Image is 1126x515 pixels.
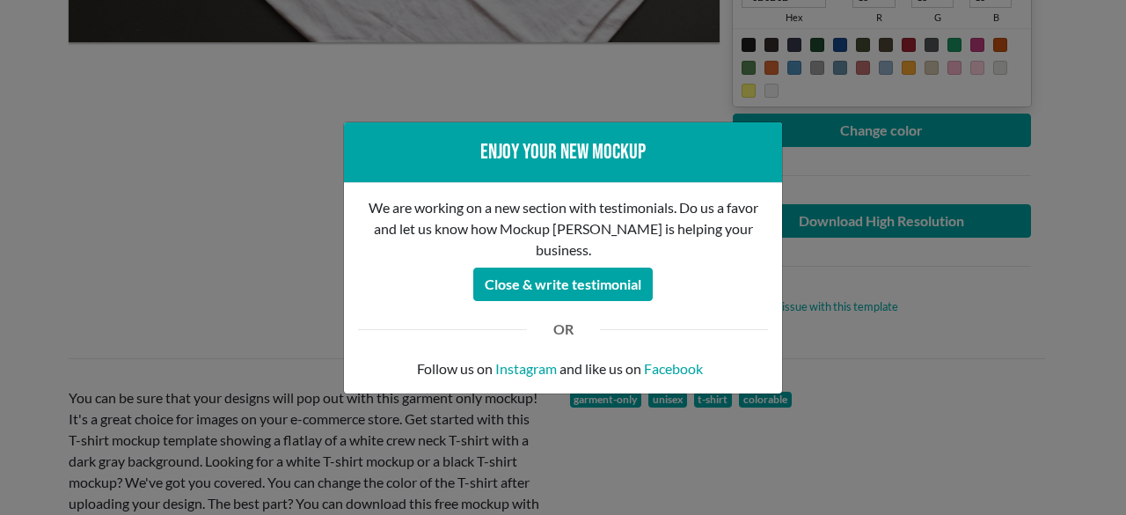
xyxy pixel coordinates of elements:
p: We are working on a new section with testimonials. Do us a favor and let us know how Mockup [PERS... [358,197,768,261]
div: OR [540,319,587,340]
a: Facebook [644,358,703,379]
div: Enjoy your new mockup [358,136,768,168]
button: Close & write testimonial [473,268,653,301]
p: Follow us on and like us on [358,358,768,379]
a: Close & write testimonial [473,270,653,287]
a: Instagram [495,358,557,379]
